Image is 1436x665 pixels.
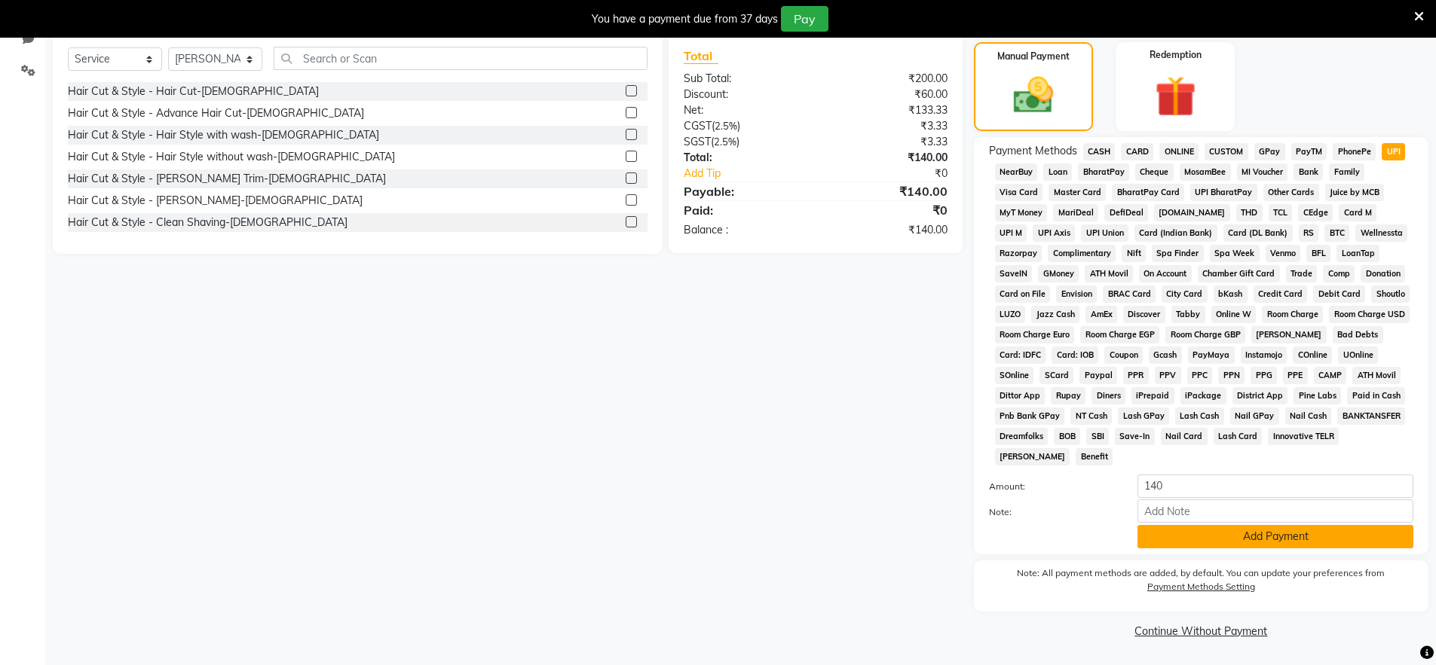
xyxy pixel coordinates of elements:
[1382,143,1405,160] span: UPI
[1043,163,1072,181] span: Loan
[1137,474,1413,498] input: Amount
[1262,306,1323,323] span: Room Charge
[1083,143,1116,160] span: CASH
[672,134,816,150] div: ( )
[1329,306,1410,323] span: Room Charge USD
[1142,71,1209,122] img: _gift.svg
[1149,346,1182,364] span: Gcash
[1324,224,1349,242] span: BTC
[1251,326,1327,343] span: [PERSON_NAME]
[1313,285,1365,303] span: Debit Card
[1254,143,1285,160] span: GPay
[1137,525,1413,548] button: Add Payment
[1031,306,1079,323] span: Jazz Cash
[1085,265,1133,282] span: ATH Movil
[1298,204,1333,221] span: CEdge
[68,127,379,143] div: Hair Cut & Style - Hair Style with wash-[DEMOGRAPHIC_DATA]
[816,134,959,150] div: ₹3.33
[1150,48,1202,62] label: Redemption
[1333,143,1376,160] span: PhonePe
[1080,326,1159,343] span: Room Charge EGP
[995,224,1027,242] span: UPI M
[1198,265,1280,282] span: Chamber Gift Card
[995,326,1075,343] span: Room Charge Euro
[1336,245,1379,262] span: LoanTap
[1161,428,1208,445] span: Nail Card
[1123,306,1165,323] span: Discover
[672,102,816,118] div: Net:
[672,166,839,182] a: Add Tip
[1347,387,1405,404] span: Paid in Cash
[672,182,816,200] div: Payable:
[1266,245,1301,262] span: Venmo
[816,118,959,134] div: ₹3.33
[1241,346,1288,364] span: Instamojo
[1355,224,1407,242] span: Wellnessta
[672,87,816,102] div: Discount:
[1147,580,1255,593] label: Payment Methods Setting
[1052,346,1098,364] span: Card: IOB
[1103,285,1156,303] span: BRAC Card
[1180,163,1231,181] span: MosamBee
[978,505,1127,519] label: Note:
[995,407,1065,425] span: Pnb Bank GPay
[1371,285,1410,303] span: Shoutlo
[1188,346,1235,364] span: PayMaya
[781,6,828,32] button: Pay
[1053,204,1098,221] span: MariDeal
[68,149,395,165] div: Hair Cut & Style - Hair Style without wash-[DEMOGRAPHIC_DATA]
[1285,407,1332,425] span: Nail Cash
[274,47,648,70] input: Search or Scan
[1121,143,1153,160] span: CARD
[592,11,778,27] div: You have a payment due from 37 days
[1180,387,1226,404] span: iPackage
[68,84,319,99] div: Hair Cut & Style - Hair Cut-[DEMOGRAPHIC_DATA]
[1333,326,1383,343] span: Bad Debts
[989,143,1077,159] span: Payment Methods
[1269,204,1293,221] span: TCL
[672,201,816,219] div: Paid:
[816,182,959,200] div: ₹140.00
[1056,285,1097,303] span: Envision
[1048,245,1116,262] span: Complimentary
[1263,184,1319,201] span: Other Cards
[1338,346,1378,364] span: UOnline
[1092,387,1125,404] span: Diners
[1230,407,1279,425] span: Nail GPay
[1214,285,1248,303] span: bKash
[977,624,1425,639] a: Continue Without Payment
[1314,367,1347,384] span: CAMP
[995,346,1046,364] span: Card: IDFC
[816,102,959,118] div: ₹133.33
[1079,367,1117,384] span: Paypal
[68,215,348,230] div: Hair Cut & Style - Clean Shaving-[DEMOGRAPHIC_DATA]
[1131,387,1174,404] span: iPrepaid
[1325,184,1385,201] span: Juice by MCB
[1339,204,1376,221] span: Card M
[1159,143,1199,160] span: ONLINE
[1323,265,1355,282] span: Comp
[1054,428,1080,445] span: BOB
[1104,204,1148,221] span: DefiDeal
[68,105,364,121] div: Hair Cut & Style - Advance Hair Cut-[DEMOGRAPHIC_DATA]
[816,150,959,166] div: ₹140.00
[995,285,1051,303] span: Card on File
[1051,387,1085,404] span: Rupay
[995,367,1034,384] span: SOnline
[1086,428,1109,445] span: SBI
[1112,184,1184,201] span: BharatPay Card
[1033,224,1075,242] span: UPI Axis
[816,87,959,102] div: ₹60.00
[995,428,1049,445] span: Dreamfolks
[1115,428,1155,445] span: Save-In
[1104,346,1143,364] span: Coupon
[714,136,736,148] span: 2.5%
[1352,367,1401,384] span: ATH Movil
[1076,448,1113,465] span: Benefit
[1187,367,1213,384] span: PPC
[1190,184,1257,201] span: UPI BharatPay
[1218,367,1245,384] span: PPN
[1337,407,1405,425] span: BANKTANSFER
[1237,163,1288,181] span: MI Voucher
[1214,428,1263,445] span: Lash Card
